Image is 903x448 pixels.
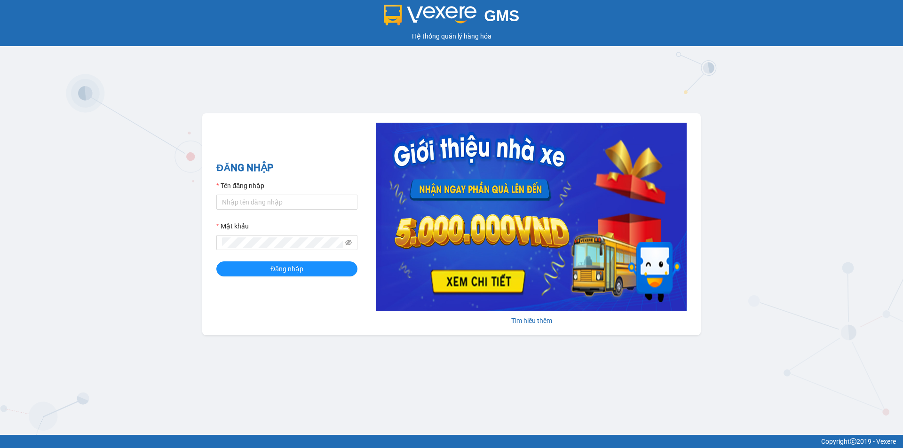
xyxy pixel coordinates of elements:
a: GMS [384,14,520,22]
span: copyright [850,438,856,445]
span: GMS [484,7,519,24]
div: Copyright 2019 - Vexere [7,436,896,447]
input: Mật khẩu [222,237,343,248]
img: logo 2 [384,5,477,25]
span: eye-invisible [345,239,352,246]
div: Hệ thống quản lý hàng hóa [2,31,901,41]
label: Mật khẩu [216,221,249,231]
div: Tìm hiểu thêm [376,315,687,326]
span: Đăng nhập [270,264,303,274]
button: Đăng nhập [216,261,357,276]
label: Tên đăng nhập [216,181,264,191]
input: Tên đăng nhập [216,195,357,210]
img: banner-0 [376,123,687,311]
h2: ĐĂNG NHẬP [216,160,357,176]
